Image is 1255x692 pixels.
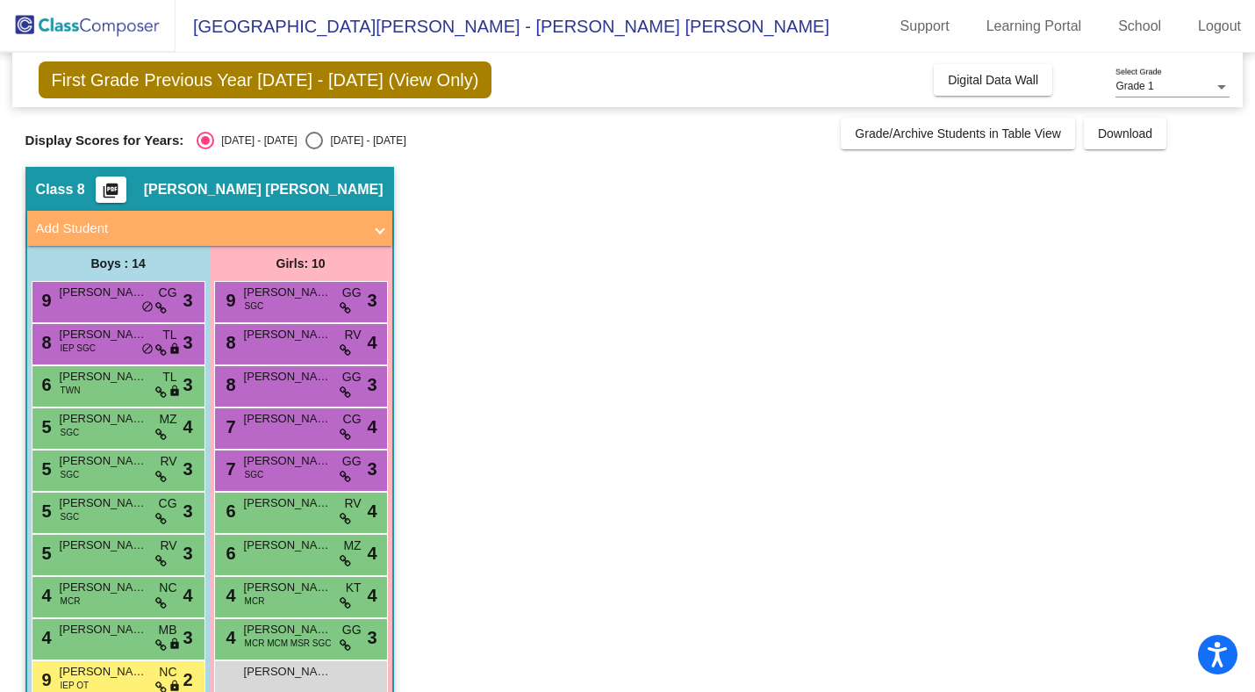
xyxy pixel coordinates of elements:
[222,544,236,563] span: 6
[38,544,52,563] span: 5
[60,368,147,386] span: [PERSON_NAME]
[183,414,192,440] span: 4
[38,375,52,394] span: 6
[1115,80,1153,92] span: Grade 1
[222,333,236,352] span: 8
[38,586,52,605] span: 4
[244,284,332,301] span: [PERSON_NAME]
[244,326,332,343] span: [PERSON_NAME]
[162,368,176,386] span: TL
[159,494,177,513] span: CG
[159,621,177,639] span: MB
[160,452,176,471] span: RV
[60,284,147,301] span: [PERSON_NAME]
[160,537,176,555] span: RV
[159,410,176,429] span: MZ
[244,368,332,386] span: [PERSON_NAME]
[27,211,392,246] mat-expansion-panel-header: Add Student
[96,177,126,203] button: Print Students Details
[367,624,376,651] span: 3
[342,452,362,471] span: GG
[60,410,147,428] span: [PERSON_NAME]
[25,133,184,148] span: Display Scores for Years:
[367,456,376,482] span: 3
[245,299,264,313] span: SGC
[60,494,147,512] span: [PERSON_NAME]
[245,637,332,650] span: MCR MCM MSR SGC
[244,663,332,681] span: [PERSON_NAME]
[245,468,264,481] span: SGC
[61,679,90,692] span: IEP OT
[61,342,96,355] span: IEP SGC
[367,540,376,566] span: 4
[367,371,376,398] span: 3
[244,621,332,638] span: [PERSON_NAME]
[27,246,210,281] div: Boys : 14
[60,579,147,596] span: [PERSON_NAME]
[176,12,829,40] span: [GEOGRAPHIC_DATA][PERSON_NAME] - [PERSON_NAME] [PERSON_NAME]
[183,540,192,566] span: 3
[183,371,192,398] span: 3
[38,628,52,647] span: 4
[934,64,1052,96] button: Digital Data Wall
[162,326,176,344] span: TL
[244,410,332,428] span: [PERSON_NAME]
[38,459,52,479] span: 5
[183,329,192,356] span: 3
[346,579,362,597] span: KT
[144,181,384,198] span: [PERSON_NAME] [PERSON_NAME]
[1184,12,1255,40] a: Logout
[344,494,361,513] span: RV
[367,287,376,314] span: 3
[367,414,376,440] span: 4
[61,426,80,439] span: SGC
[222,375,236,394] span: 8
[183,498,192,524] span: 3
[60,452,147,470] span: [PERSON_NAME]
[1104,12,1175,40] a: School
[169,385,181,399] span: lock
[367,498,376,524] span: 4
[38,417,52,436] span: 5
[323,133,405,148] div: [DATE] - [DATE]
[855,126,1061,141] span: Grade/Archive Students in Table View
[159,663,176,681] span: NC
[222,291,236,310] span: 9
[245,595,265,608] span: MCR
[183,456,192,482] span: 3
[183,287,192,314] span: 3
[36,181,85,198] span: Class 8
[61,384,81,397] span: TWN
[61,595,81,608] span: MCR
[948,73,1038,87] span: Digital Data Wall
[38,501,52,521] span: 5
[183,582,192,609] span: 4
[886,12,964,40] a: Support
[1098,126,1152,141] span: Download
[61,468,80,481] span: SGC
[972,12,1096,40] a: Learning Portal
[343,537,361,555] span: MZ
[100,182,121,206] mat-icon: picture_as_pdf
[244,452,332,470] span: [PERSON_NAME] [PERSON_NAME]
[61,510,80,523] span: SGC
[343,410,362,429] span: CG
[36,219,362,239] mat-panel-title: Add Student
[39,61,492,98] span: First Grade Previous Year [DATE] - [DATE] (View Only)
[210,246,392,281] div: Girls: 10
[342,284,362,302] span: GG
[141,342,154,357] span: do_not_disturb_alt
[367,582,376,609] span: 4
[60,537,147,554] span: [PERSON_NAME]
[159,284,177,302] span: CG
[222,586,236,605] span: 4
[141,300,154,314] span: do_not_disturb_alt
[244,537,332,554] span: [PERSON_NAME]
[244,579,332,596] span: [PERSON_NAME]
[344,326,361,344] span: RV
[222,628,236,647] span: 4
[60,621,147,638] span: [PERSON_NAME]
[1084,118,1166,149] button: Download
[159,579,176,597] span: NC
[342,368,362,386] span: GG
